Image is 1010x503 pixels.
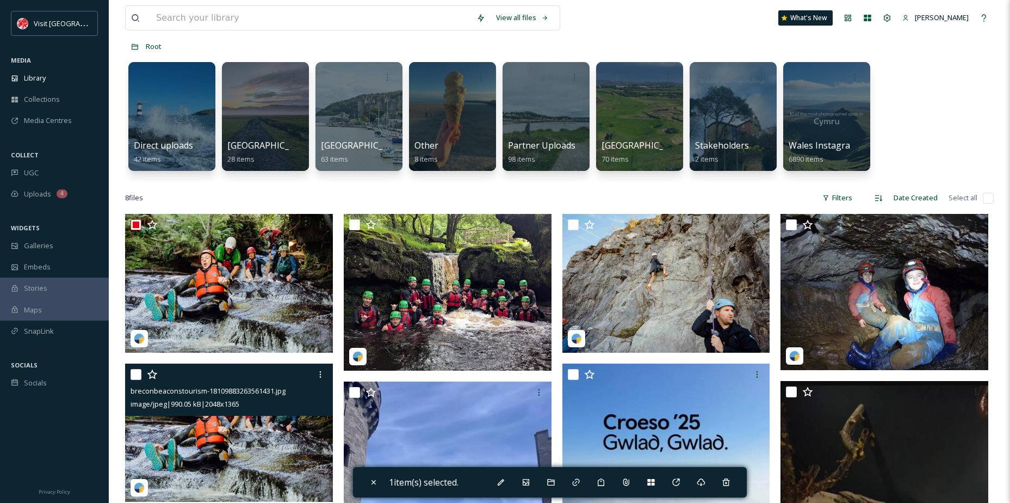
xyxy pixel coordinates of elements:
a: Wales Instagram Accounts6890 items [789,140,897,164]
span: Library [24,73,46,83]
a: Other8 items [414,140,438,164]
img: breconbeaconstourism-17925079218150356.jpg [344,214,552,371]
img: snapsea-logo.png [134,482,145,493]
span: Root [146,41,162,51]
input: Search your library [151,6,471,30]
span: 1 item(s) selected. [389,476,458,488]
img: snapsea-logo.png [352,351,363,362]
span: 98 items [508,154,535,164]
span: Socials [24,378,47,388]
span: Maps [24,305,42,315]
a: Privacy Policy [39,484,70,498]
span: [GEOGRAPHIC_DATA] [321,139,408,151]
span: Select all [949,193,977,203]
span: SOCIALS [11,361,38,369]
img: breconbeaconstourism-18109883263561431.jpg [125,364,333,502]
span: Uploads [24,189,51,199]
span: [PERSON_NAME] [915,13,969,22]
span: 8 file s [125,193,143,203]
span: UGC [24,168,39,178]
span: Stakeholders [695,139,749,151]
img: Visit_Wales_logo.svg.png [17,18,28,29]
span: 63 items [321,154,348,164]
span: Collections [24,94,60,105]
span: [GEOGRAPHIC_DATA] [602,139,689,151]
a: Root [146,40,162,53]
span: breconbeaconstourism-18109883263561431.jpg [131,386,286,396]
span: Direct uploads [134,139,193,151]
span: 70 items [602,154,629,164]
img: snapsea-logo.png [789,351,800,361]
a: [GEOGRAPHIC_DATA]63 items [321,140,408,164]
img: snapsea-logo.png [571,333,582,344]
span: SnapLink [24,326,54,336]
span: Galleries [24,241,53,251]
div: Date Created [888,187,943,208]
span: Partner Uploads [508,139,575,151]
a: Partner Uploads98 items [508,140,575,164]
div: Filters [817,187,858,208]
span: 2 items [695,154,718,164]
span: Other [414,139,438,151]
span: 28 items [227,154,255,164]
span: 6890 items [789,154,823,164]
span: Media Centres [24,115,72,126]
span: 42 items [134,154,161,164]
span: image/jpeg | 990.05 kB | 2048 x 1365 [131,399,239,409]
span: 8 items [414,154,438,164]
a: [PERSON_NAME] [897,7,974,28]
img: breconbeaconstourism-6279290.jpg [125,214,333,353]
span: Stories [24,283,47,293]
a: Stakeholders2 items [695,140,749,164]
span: Privacy Policy [39,488,70,495]
span: MEDIA [11,56,31,64]
span: Embeds [24,262,51,272]
span: COLLECT [11,151,39,159]
a: [GEOGRAPHIC_DATA]70 items [602,140,689,164]
a: What's New [778,10,833,26]
a: View all files [491,7,554,28]
a: Direct uploads42 items [134,140,193,164]
img: breconbeaconstourism-18297415864254958.jpg [562,214,770,353]
img: breconbeaconstourism-18092982694772064.jpg [780,214,988,370]
div: 4 [57,189,67,198]
span: [GEOGRAPHIC_DATA] [227,139,315,151]
span: Wales Instagram Accounts [789,139,897,151]
img: snapsea-logo.png [134,333,145,344]
span: WIDGETS [11,224,40,232]
a: [GEOGRAPHIC_DATA]28 items [227,140,315,164]
span: Visit [GEOGRAPHIC_DATA] [34,18,118,28]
